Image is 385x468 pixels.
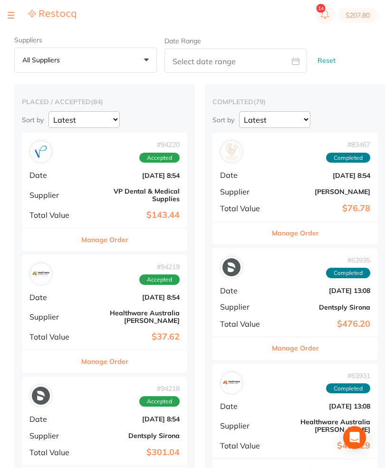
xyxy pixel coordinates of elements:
span: Accepted [139,396,180,407]
b: Healthware Australia [PERSON_NAME] [275,418,370,433]
span: Total Value [29,448,77,457]
b: $481.29 [275,441,370,451]
span: Supplier [29,312,77,321]
span: Supplier [220,302,268,311]
span: Accepted [139,153,180,163]
span: Accepted [139,274,180,285]
span: Total Value [29,211,77,219]
img: Dentsply Sirona [222,258,241,276]
b: [DATE] 8:54 [85,172,180,179]
span: Completed [326,383,370,394]
b: Dentsply Sirona [275,303,370,311]
b: [DATE] 8:54 [85,293,180,301]
span: # 63935 [326,256,370,264]
span: Supplier [29,191,77,199]
span: # 94218 [139,385,180,392]
span: Supplier [29,431,77,440]
button: $207.80 [338,8,377,23]
button: All suppliers [14,48,157,73]
span: Total Value [220,441,268,450]
button: Manage Order [81,228,128,251]
img: Restocq Logo [29,10,76,19]
b: [DATE] 8:54 [275,172,370,179]
img: Dentsply Sirona [32,387,50,405]
span: Supplier [220,421,268,430]
button: Reset [315,48,338,73]
label: Suppliers [14,36,157,44]
span: Date [29,415,77,423]
span: Total Value [29,332,77,341]
button: Manage Order [81,350,128,373]
span: Date [220,171,268,179]
b: $301.04 [85,448,180,458]
span: # 94220 [139,141,180,148]
b: Healthware Australia [PERSON_NAME] [85,309,180,324]
button: Manage Order [272,337,319,360]
label: Date Range [164,37,201,45]
h2: completed ( 79 ) [212,97,378,106]
b: [DATE] 13:08 [275,287,370,294]
h2: placed / accepted ( 84 ) [22,97,187,106]
b: $76.78 [275,204,370,214]
p: All suppliers [22,56,64,64]
img: VP Dental & Medical Supplies [32,143,50,161]
span: Completed [326,268,370,278]
b: VP Dental & Medical Supplies [85,187,180,203]
a: Restocq Logo [29,10,76,21]
b: $476.20 [275,319,370,329]
b: [DATE] 13:08 [275,402,370,410]
span: # 94219 [139,263,180,271]
p: Sort by [212,116,234,124]
span: Supplier [220,187,268,196]
b: $37.62 [85,332,180,342]
img: Healthware Australia Ridley [32,265,50,283]
span: Total Value [220,204,268,213]
div: Open Intercom Messenger [343,426,366,449]
span: Date [220,286,268,295]
p: Sort by [22,116,44,124]
b: [DATE] 8:54 [85,415,180,423]
button: Manage Order [272,222,319,244]
input: Select date range [164,49,307,73]
span: # 83467 [326,141,370,148]
span: Date [220,402,268,410]
span: Date [29,293,77,302]
div: VP Dental & Medical Supplies#94220AcceptedDate[DATE] 8:54SupplierVP Dental & Medical SuppliesTota... [22,133,187,251]
img: Healthware Australia Ridley [222,374,241,392]
div: Healthware Australia Ridley#94219AcceptedDate[DATE] 8:54SupplierHealthware Australia [PERSON_NAME... [22,255,187,373]
b: [PERSON_NAME] [275,188,370,195]
span: Total Value [220,320,268,328]
span: Date [29,171,77,179]
img: Henry Schein Halas [222,143,241,161]
span: Completed [326,153,370,163]
b: Dentsply Sirona [85,432,180,439]
b: $143.44 [85,210,180,220]
span: # 63931 [326,372,370,380]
